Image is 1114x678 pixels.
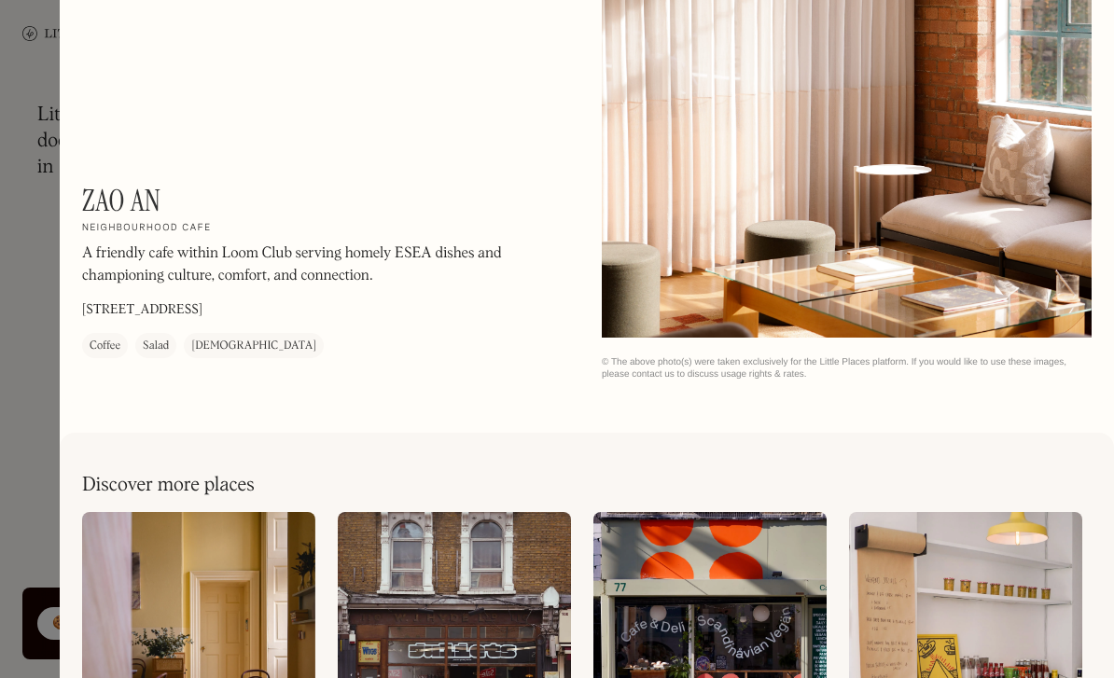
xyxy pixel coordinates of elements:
[82,222,212,235] h2: Neighbourhood cafe
[82,300,202,320] p: [STREET_ADDRESS]
[191,337,316,355] div: [DEMOGRAPHIC_DATA]
[82,474,255,497] h2: Discover more places
[82,242,572,287] p: A friendly cafe within Loom Club serving homely ESEA dishes and championing culture, comfort, and...
[82,183,161,218] h1: Zao An
[602,356,1092,381] div: © The above photo(s) were taken exclusively for the Little Places platform. If you would like to ...
[90,337,120,355] div: Coffee
[143,337,169,355] div: Salad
